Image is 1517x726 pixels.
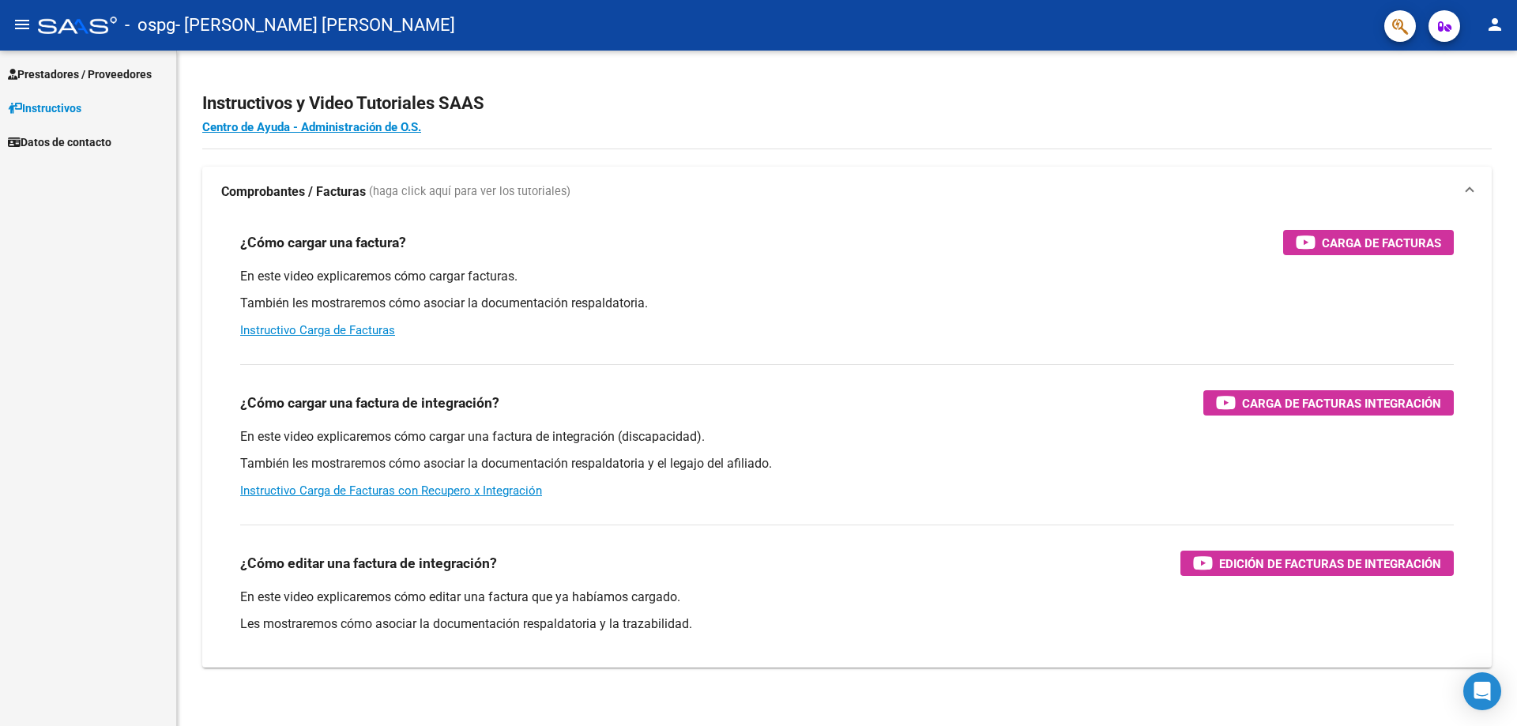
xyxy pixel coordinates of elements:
[240,552,497,574] h3: ¿Cómo editar una factura de integración?
[1283,230,1454,255] button: Carga de Facturas
[13,15,32,34] mat-icon: menu
[202,88,1492,118] h2: Instructivos y Video Tutoriales SAAS
[240,268,1454,285] p: En este video explicaremos cómo cargar facturas.
[8,134,111,151] span: Datos de contacto
[240,295,1454,312] p: También les mostraremos cómo asociar la documentación respaldatoria.
[1463,672,1501,710] div: Open Intercom Messenger
[1322,233,1441,253] span: Carga de Facturas
[8,100,81,117] span: Instructivos
[8,66,152,83] span: Prestadores / Proveedores
[1203,390,1454,416] button: Carga de Facturas Integración
[240,455,1454,472] p: También les mostraremos cómo asociar la documentación respaldatoria y el legajo del afiliado.
[240,615,1454,633] p: Les mostraremos cómo asociar la documentación respaldatoria y la trazabilidad.
[1219,554,1441,574] span: Edición de Facturas de integración
[369,183,570,201] span: (haga click aquí para ver los tutoriales)
[240,323,395,337] a: Instructivo Carga de Facturas
[240,231,406,254] h3: ¿Cómo cargar una factura?
[240,428,1454,446] p: En este video explicaremos cómo cargar una factura de integración (discapacidad).
[240,589,1454,606] p: En este video explicaremos cómo editar una factura que ya habíamos cargado.
[1242,393,1441,413] span: Carga de Facturas Integración
[1485,15,1504,34] mat-icon: person
[202,167,1492,217] mat-expansion-panel-header: Comprobantes / Facturas (haga click aquí para ver los tutoriales)
[1180,551,1454,576] button: Edición de Facturas de integración
[240,483,542,498] a: Instructivo Carga de Facturas con Recupero x Integración
[202,217,1492,668] div: Comprobantes / Facturas (haga click aquí para ver los tutoriales)
[240,392,499,414] h3: ¿Cómo cargar una factura de integración?
[125,8,175,43] span: - ospg
[221,183,366,201] strong: Comprobantes / Facturas
[175,8,455,43] span: - [PERSON_NAME] [PERSON_NAME]
[202,120,421,134] a: Centro de Ayuda - Administración de O.S.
